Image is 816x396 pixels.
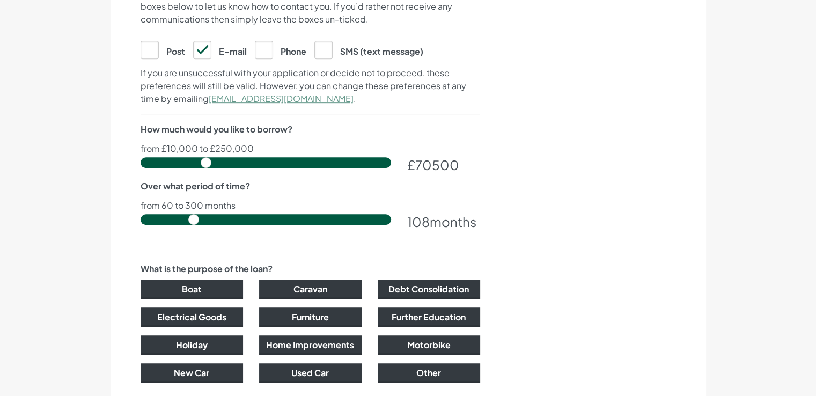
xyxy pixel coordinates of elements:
[259,307,362,327] button: Furniture
[378,307,480,327] button: Further Education
[255,41,306,58] label: Phone
[141,262,273,275] label: What is the purpose of the loan?
[378,335,480,355] button: Motorbike
[407,212,480,231] div: months
[407,155,480,174] div: £
[378,363,480,383] button: Other
[141,363,243,383] button: New Car
[141,123,292,136] label: How much would you like to borrow?
[141,180,250,193] label: Over what period of time?
[141,201,480,210] p: from 60 to 300 months
[193,41,247,58] label: E-mail
[141,335,243,355] button: Holiday
[259,280,362,299] button: Caravan
[407,214,430,230] span: 108
[141,144,480,153] p: from £10,000 to £250,000
[378,280,480,299] button: Debt Consolidation
[141,67,480,105] p: If you are unsuccessful with your application or decide not to proceed, these preferences will st...
[259,335,362,355] button: Home Improvements
[141,307,243,327] button: Electrical Goods
[415,157,459,173] span: 70500
[141,280,243,299] button: Boat
[141,41,185,58] label: Post
[209,93,354,104] a: [EMAIL_ADDRESS][DOMAIN_NAME]
[259,363,362,383] button: Used Car
[314,41,423,58] label: SMS (text message)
